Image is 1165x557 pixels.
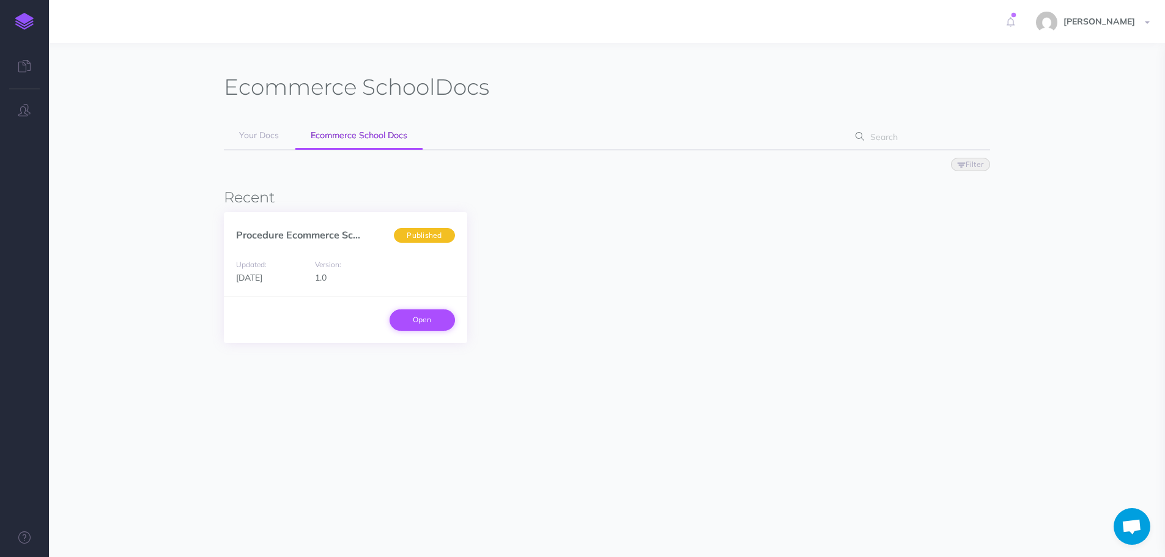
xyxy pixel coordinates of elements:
small: Updated: [236,260,267,269]
span: [DATE] [236,272,262,283]
button: Filter [951,158,990,171]
h1: Docs [224,73,489,101]
span: [PERSON_NAME] [1057,16,1141,27]
small: Version: [315,260,341,269]
div: Aprire la chat [1114,508,1150,545]
a: Procedure Ecommerce Sc... [236,229,360,241]
a: Open [390,309,455,330]
img: e87add64f3cafac7edbf2794c21eb1e1.jpg [1036,12,1057,33]
span: Your Docs [239,130,279,141]
input: Search [867,126,971,148]
span: Ecommerce School [224,73,435,100]
a: Ecommerce School Docs [295,122,423,150]
span: 1.0 [315,272,327,283]
img: logo-mark.svg [15,13,34,30]
span: Ecommerce School Docs [311,130,407,141]
a: Your Docs [224,122,294,149]
h3: Recent [224,190,990,205]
